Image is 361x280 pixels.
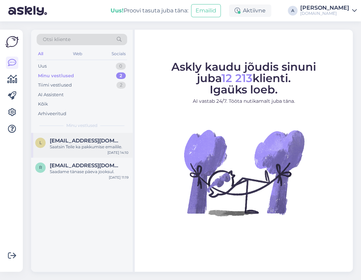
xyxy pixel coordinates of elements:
[221,71,253,85] span: 12 213
[38,63,47,70] div: Uus
[38,82,72,89] div: Tiimi vestlused
[116,82,126,89] div: 2
[38,72,74,79] div: Minu vestlused
[191,4,221,17] button: Emailid
[38,91,64,98] div: AI Assistent
[37,49,45,58] div: All
[107,150,129,155] div: [DATE] 14:10
[50,169,129,175] div: Saadame tänase päeva jooksul.
[111,7,188,15] div: Proovi tasuta juba täna:
[39,140,42,145] span: l
[50,162,122,169] span: ragnemakstin@icloud.com
[182,110,306,234] img: No Chat active
[116,72,126,79] div: 2
[72,49,84,58] div: Web
[111,7,124,14] b: Uus!
[300,5,357,16] a: [PERSON_NAME][DOMAIN_NAME]
[109,175,129,180] div: [DATE] 11:19
[300,11,349,16] div: [DOMAIN_NAME]
[50,138,122,144] span: liisahsnsar@gmail.com
[43,36,70,43] span: Otsi kliente
[141,98,346,105] p: AI vastab 24/7. Tööta nutikamalt juba täna.
[288,6,297,16] div: A
[38,110,66,117] div: Arhiveeritud
[66,122,97,129] span: Minu vestlused
[110,49,127,58] div: Socials
[116,63,126,70] div: 0
[38,101,48,108] div: Kõik
[300,5,349,11] div: [PERSON_NAME]
[39,165,42,170] span: r
[50,144,129,150] div: Saatsin Teile ka pakkumise emailile.
[6,35,19,48] img: Askly Logo
[171,60,316,96] span: Askly kaudu jõudis sinuni juba klienti. Igaüks loeb.
[229,4,271,17] div: Aktiivne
